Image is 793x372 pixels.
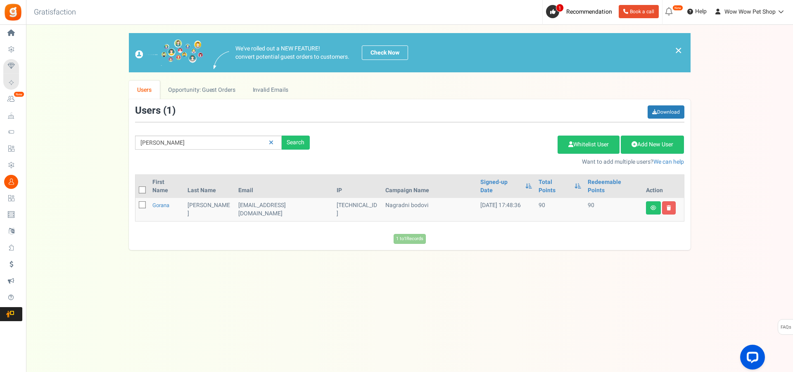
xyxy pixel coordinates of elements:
[135,39,203,66] img: images
[693,7,707,16] span: Help
[588,178,639,195] a: Redeemable Points
[152,201,169,209] a: Gorana
[558,136,620,154] a: Whitelist User
[333,175,382,198] th: IP
[621,136,684,154] a: Add New User
[135,105,176,116] h3: Users ( )
[362,45,408,60] a: Check Now
[477,198,535,221] td: [DATE] 17:48:36
[667,205,671,210] i: Delete user
[166,103,172,118] span: 1
[235,45,349,61] p: We've rolled out a NEW FEATURE! convert potential guest orders to customers.
[244,81,297,99] a: Invalid Emails
[25,4,85,21] h3: Gratisfaction
[382,175,477,198] th: Campaign Name
[149,175,185,198] th: First Name
[184,198,235,221] td: [PERSON_NAME]
[672,5,683,11] em: New
[160,81,244,99] a: Opportunity: Guest Orders
[333,198,382,221] td: [TECHNICAL_ID]
[651,205,656,210] i: View details
[3,92,22,106] a: New
[184,175,235,198] th: Last Name
[648,105,684,119] a: Download
[546,5,615,18] a: 1 Recommendation
[684,5,710,18] a: Help
[14,91,24,97] em: New
[780,320,791,335] span: FAQs
[4,3,22,21] img: Gratisfaction
[653,157,684,166] a: We can help
[235,198,333,221] td: [EMAIL_ADDRESS][DOMAIN_NAME]
[265,136,278,150] a: Reset
[556,4,564,12] span: 1
[535,198,584,221] td: 90
[539,178,570,195] a: Total Points
[382,198,477,221] td: Nagradni bodovi
[480,178,521,195] a: Signed-up Date
[675,45,682,55] a: ×
[282,136,310,150] div: Search
[322,158,684,166] p: Want to add multiple users?
[235,175,333,198] th: Email
[566,7,612,16] span: Recommendation
[135,136,282,150] input: Search by email or name
[129,81,160,99] a: Users
[724,7,776,16] span: Wow Wow Pet Shop
[214,51,229,69] img: images
[584,198,643,221] td: 90
[619,5,659,18] a: Book a call
[643,175,684,198] th: Action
